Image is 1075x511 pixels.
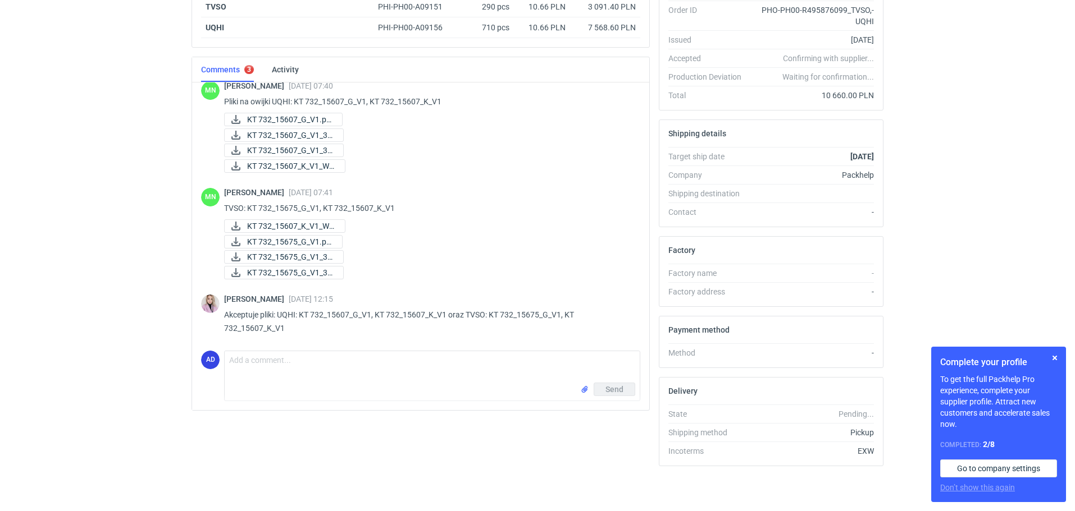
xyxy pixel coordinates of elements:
a: KT 732_15675_G_V1_3D... [224,250,344,264]
span: KT 732_15675_G_V1_3D... [247,251,334,263]
div: Factory name [668,268,750,279]
div: - [750,206,874,218]
button: Send [594,383,635,396]
span: [PERSON_NAME] [224,81,289,90]
em: Pending... [839,409,874,418]
div: Packhelp [750,169,874,181]
a: KT 732_15607_G_V1.pd... [224,113,343,126]
div: 10 660.00 PLN [750,90,874,101]
strong: UQHI [206,23,224,32]
h2: Shipping details [668,129,726,138]
a: KT 732_15607_G_V1_3D... [224,144,344,157]
div: Total [668,90,750,101]
span: Send [605,385,623,393]
div: PHI-PH00-A09156 [378,22,453,33]
div: 10.66 PLN [518,1,566,12]
div: [DATE] [750,34,874,45]
div: PHO-PH00-R495876099_TVSO,-UQHI [750,4,874,27]
span: KT 732_15607_K_V1_W1... [247,220,336,232]
span: KT 732_15607_G_V1.pd... [247,113,333,126]
span: [DATE] 07:41 [289,188,333,197]
h2: Delivery [668,386,698,395]
div: - [750,347,874,358]
div: Pickup [750,427,874,438]
div: Incoterms [668,445,750,457]
div: KT 732_15607_K_V1_W1.pdf [224,159,336,173]
div: 10.66 PLN [518,22,566,33]
div: - [750,286,874,297]
figcaption: AD [201,351,220,369]
strong: TVSO [206,2,226,11]
span: KT 732_15675_G_V1_3D... [247,266,334,279]
div: Factory address [668,286,750,297]
div: EXW [750,445,874,457]
div: Method [668,347,750,358]
a: KT 732_15607_K_V1_W1... [224,159,345,173]
span: [PERSON_NAME] [224,294,289,303]
h1: Complete your profile [940,356,1057,369]
span: KT 732_15607_G_V1_3D... [247,144,334,156]
p: TVSO: KT 732_15675_G_V1, KT 732_15607_K_V1 [224,201,631,215]
a: KT 732_15607_K_V1_W1... [224,219,345,233]
strong: [DATE] [850,152,874,161]
a: Go to company settings [940,459,1057,477]
div: Shipping method [668,427,750,438]
div: KT 732_15675_G_V1_3D ruch.pdf [224,250,336,264]
span: KT 732_15675_G_V1.pd... [247,236,333,248]
div: 710 pcs [458,17,514,38]
div: State [668,408,750,420]
h2: Payment method [668,325,730,334]
div: 7 568.60 PLN [575,22,636,33]
figcaption: MN [201,81,220,100]
span: [DATE] 12:15 [289,294,333,303]
div: Accepted [668,53,750,64]
p: To get the full Packhelp Pro experience, complete your supplier profile. Attract new customers an... [940,374,1057,430]
button: Skip for now [1048,351,1062,365]
img: Klaudia Wiśniewska [201,294,220,313]
a: KT 732_15675_G_V1.pd... [224,235,343,248]
figcaption: MN [201,188,220,206]
a: KT 732_15607_G_V1_3D... [224,128,344,142]
div: 3 [247,66,251,73]
strong: 2 / 8 [983,440,995,449]
div: KT 732_15607_K_V1_W1.pdf [224,219,336,233]
div: Order ID [668,4,750,27]
div: - [750,268,874,279]
div: Completed: [940,439,1057,450]
a: Activity [272,57,299,82]
div: KT 732_15607_G_V1_3D ruch.pdf [224,128,336,142]
div: PHI-PH00-A09151 [378,1,453,12]
div: Shipping destination [668,188,750,199]
span: [DATE] 07:40 [289,81,333,90]
a: Comments3 [201,57,254,82]
a: KT 732_15675_G_V1_3D... [224,266,344,279]
span: [PERSON_NAME] [224,188,289,197]
em: Waiting for confirmation... [782,71,874,82]
div: 3 091.40 PLN [575,1,636,12]
div: Issued [668,34,750,45]
div: KT 732_15675_G_V1_3D.JPG [224,266,336,279]
div: Anita Dolczewska [201,351,220,369]
div: Company [668,169,750,181]
div: KT 732_15675_G_V1.pdf [224,235,336,248]
span: KT 732_15607_G_V1_3D... [247,129,334,141]
div: Małgorzata Nowotna [201,81,220,100]
button: Don’t show this again [940,482,1015,493]
h2: Factory [668,246,695,255]
p: Akceptuje pliki: UQHI: KT 732_15607_G_V1, KT 732_15607_K_V1 oraz TVSO: KT 732_15675_G_V1, KT 732_... [224,308,631,335]
div: KT 732_15607_G_V1.pdf [224,113,336,126]
span: KT 732_15607_K_V1_W1... [247,160,336,172]
div: Małgorzata Nowotna [201,188,220,206]
em: Confirming with supplier... [783,54,874,63]
div: KT 732_15607_G_V1_3D.JPG [224,144,336,157]
div: Production Deviation [668,71,750,82]
div: Target ship date [668,151,750,162]
div: Contact [668,206,750,218]
p: Pliki na owijki UQHI: KT 732_15607_G_V1, KT 732_15607_K_V1 [224,95,631,108]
